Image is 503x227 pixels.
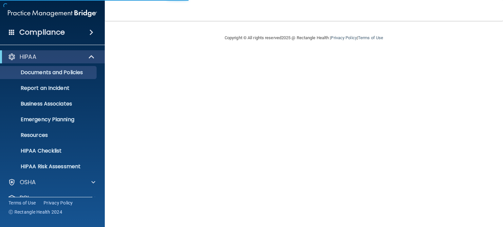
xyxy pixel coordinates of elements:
[4,85,94,91] p: Report an Incident
[4,69,94,76] p: Documents and Policies
[4,101,94,107] p: Business Associates
[8,178,95,186] a: OSHA
[358,35,383,40] a: Terms of Use
[4,148,94,154] p: HIPAA Checklist
[20,178,36,186] p: OSHA
[4,163,94,170] p: HIPAA Risk Assessment
[331,35,357,40] a: Privacy Policy
[8,53,95,61] a: HIPAA
[8,7,97,20] img: PMB logo
[20,194,29,202] p: PCI
[184,27,423,48] div: Copyright © All rights reserved 2025 @ Rectangle Health | |
[8,194,95,202] a: PCI
[9,200,36,206] a: Terms of Use
[9,209,62,215] span: Ⓒ Rectangle Health 2024
[4,116,94,123] p: Emergency Planning
[20,53,36,61] p: HIPAA
[19,28,65,37] h4: Compliance
[4,132,94,138] p: Resources
[44,200,73,206] a: Privacy Policy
